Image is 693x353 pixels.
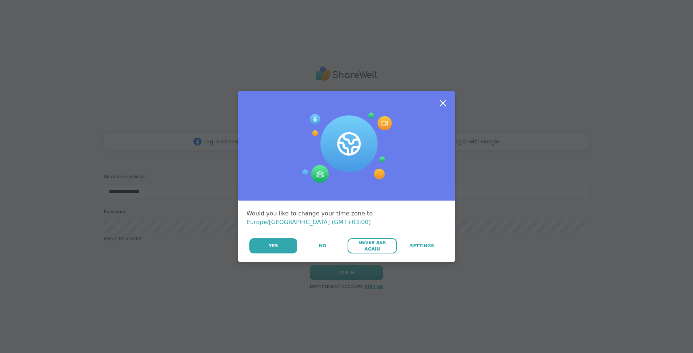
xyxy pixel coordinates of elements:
[269,243,278,249] span: Yes
[246,209,447,227] div: Would you like to change your time zone to
[246,219,371,226] span: Europe/[GEOGRAPHIC_DATA] (GMT+03:00)
[319,243,326,249] span: No
[298,238,347,253] button: No
[348,238,397,253] button: Never Ask Again
[301,113,392,184] img: Session Experience
[249,238,297,253] button: Yes
[398,238,447,253] a: Settings
[410,243,434,249] span: Settings
[351,239,393,252] span: Never Ask Again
